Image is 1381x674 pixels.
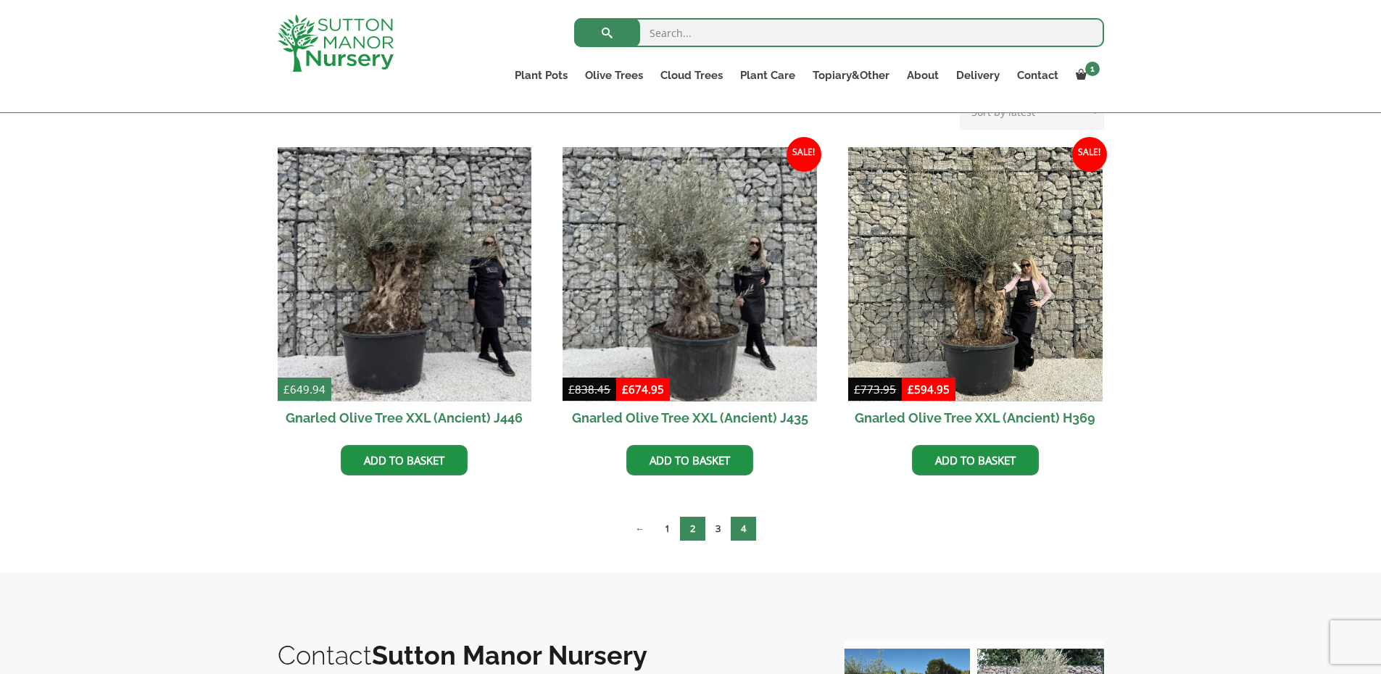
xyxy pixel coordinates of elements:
[680,517,705,541] a: Page 2
[804,65,898,86] a: Topiary&Other
[563,147,817,402] img: Gnarled Olive Tree XXL (Ancient) J435
[283,382,325,396] bdi: 649.94
[278,640,814,670] h2: Contact
[372,640,647,670] b: Sutton Manor Nursery
[898,65,947,86] a: About
[848,147,1103,434] a: Sale! Gnarled Olive Tree XXL (Ancient) H369
[854,382,896,396] bdi: 773.95
[908,382,914,396] span: £
[568,382,610,396] bdi: 838.45
[912,445,1039,475] a: Add to basket: “Gnarled Olive Tree XXL (Ancient) H369”
[731,517,756,541] span: Page 4
[705,517,731,541] a: Page 3
[848,147,1103,402] img: Gnarled Olive Tree XXL (Ancient) H369
[576,65,652,86] a: Olive Trees
[278,147,532,434] a: £649.94 Gnarled Olive Tree XXL (Ancient) J446
[278,402,532,434] h2: Gnarled Olive Tree XXL (Ancient) J446
[908,382,950,396] bdi: 594.95
[625,517,655,541] a: ←
[1008,65,1067,86] a: Contact
[278,516,1104,546] nav: Product Pagination
[731,65,804,86] a: Plant Care
[1085,62,1100,76] span: 1
[622,382,629,396] span: £
[574,18,1104,47] input: Search...
[563,402,817,434] h2: Gnarled Olive Tree XXL (Ancient) J435
[626,445,753,475] a: Add to basket: “Gnarled Olive Tree XXL (Ancient) J435”
[854,382,860,396] span: £
[1072,137,1107,172] span: Sale!
[655,517,680,541] a: Page 1
[947,65,1008,86] a: Delivery
[787,137,821,172] span: Sale!
[1067,65,1104,86] a: 1
[848,402,1103,434] h2: Gnarled Olive Tree XXL (Ancient) H369
[652,65,731,86] a: Cloud Trees
[283,382,290,396] span: £
[563,147,817,434] a: Sale! Gnarled Olive Tree XXL (Ancient) J435
[341,445,468,475] a: Add to basket: “Gnarled Olive Tree XXL (Ancient) J446”
[278,147,532,402] img: Gnarled Olive Tree XXL (Ancient) J446
[278,14,394,72] img: logo
[506,65,576,86] a: Plant Pots
[622,382,664,396] bdi: 674.95
[568,382,575,396] span: £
